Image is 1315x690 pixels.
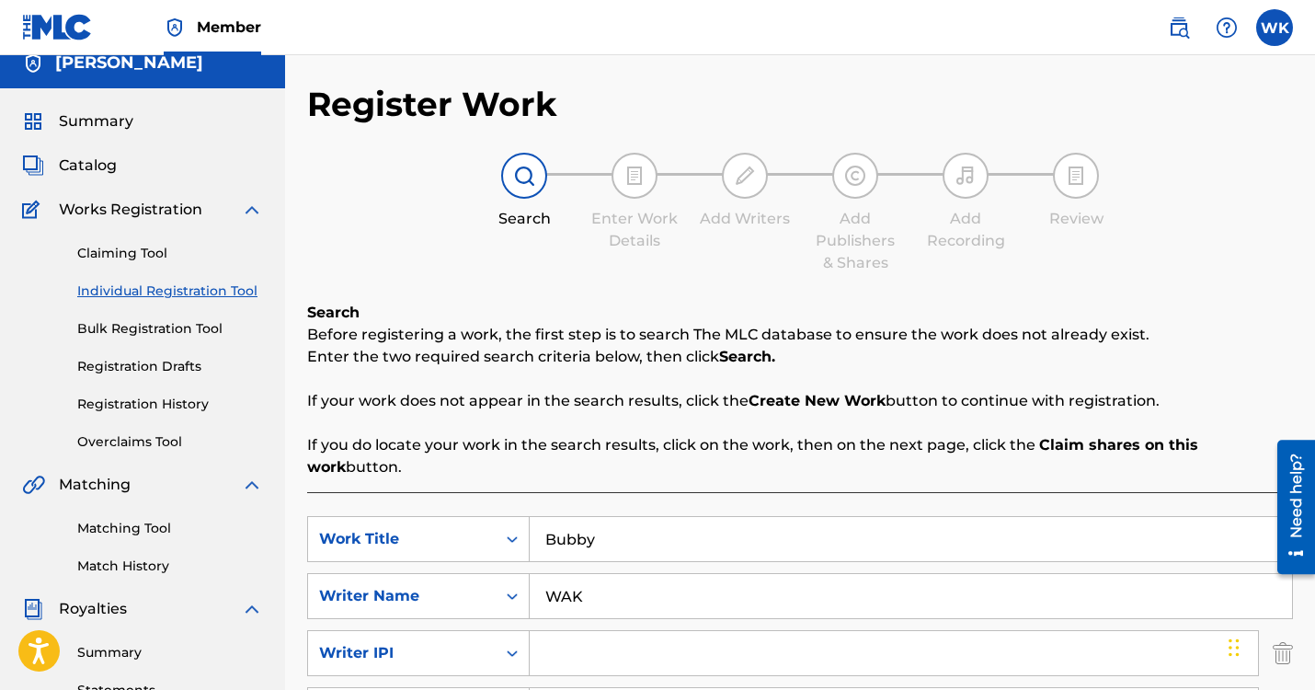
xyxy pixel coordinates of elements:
[22,155,117,177] a: CatalogCatalog
[955,165,977,187] img: step indicator icon for Add Recording
[22,14,93,40] img: MLC Logo
[22,155,44,177] img: Catalog
[307,324,1293,346] p: Before registering a work, the first step is to search The MLC database to ensure the work does n...
[699,208,791,230] div: Add Writers
[22,199,46,221] img: Works Registration
[77,557,263,576] a: Match History
[478,208,570,230] div: Search
[197,17,261,38] span: Member
[749,392,886,409] strong: Create New Work
[22,110,44,132] img: Summary
[1065,165,1087,187] img: step indicator icon for Review
[77,282,263,301] a: Individual Registration Tool
[77,357,263,376] a: Registration Drafts
[307,346,1293,368] p: Enter the two required search criteria below, then click
[809,208,901,274] div: Add Publishers & Shares
[241,199,263,221] img: expand
[77,643,263,662] a: Summary
[1229,620,1240,675] div: Drag
[241,598,263,620] img: expand
[1161,9,1197,46] a: Public Search
[734,165,756,187] img: step indicator icon for Add Writers
[59,598,127,620] span: Royalties
[77,244,263,263] a: Claiming Tool
[1216,17,1238,39] img: help
[164,17,186,39] img: Top Rightsholder
[719,348,775,365] strong: Search.
[307,390,1293,412] p: If your work does not appear in the search results, click the button to continue with registration.
[22,598,44,620] img: Royalties
[1256,9,1293,46] div: User Menu
[59,110,133,132] span: Summary
[22,52,44,75] img: Accounts
[307,304,360,321] b: Search
[307,434,1293,478] p: If you do locate your work in the search results, click on the work, then on the next page, click...
[589,208,680,252] div: Enter Work Details
[77,432,263,452] a: Overclaims Tool
[22,474,45,496] img: Matching
[1168,17,1190,39] img: search
[59,155,117,177] span: Catalog
[59,199,202,221] span: Works Registration
[77,519,263,538] a: Matching Tool
[307,84,557,125] h2: Register Work
[77,395,263,414] a: Registration History
[319,528,485,550] div: Work Title
[1030,208,1122,230] div: Review
[77,319,263,339] a: Bulk Registration Tool
[844,165,866,187] img: step indicator icon for Add Publishers & Shares
[1208,9,1245,46] div: Help
[22,110,133,132] a: SummarySummary
[55,52,203,74] h5: William Kaftan
[513,165,535,187] img: step indicator icon for Search
[623,165,646,187] img: step indicator icon for Enter Work Details
[319,642,485,664] div: Writer IPI
[59,474,131,496] span: Matching
[1223,602,1315,690] iframe: Chat Widget
[241,474,263,496] img: expand
[1264,433,1315,581] iframe: Resource Center
[920,208,1012,252] div: Add Recording
[319,585,485,607] div: Writer Name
